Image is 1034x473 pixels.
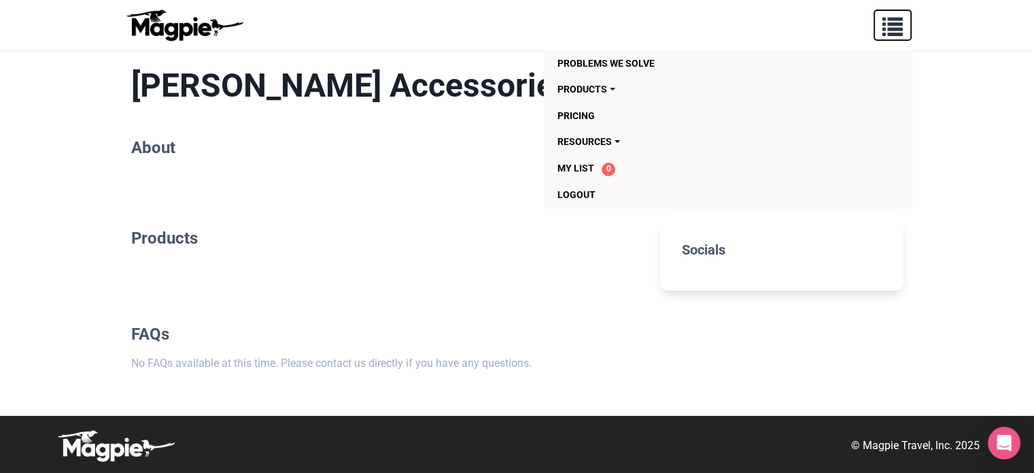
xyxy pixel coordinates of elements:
[557,163,594,174] span: My List
[557,129,742,154] a: Resources
[54,429,177,462] img: logo-white-d94fa1abed81b67a048b3d0f0ab5b955.png
[988,427,1020,459] div: Open Intercom Messenger
[557,103,742,129] a: Pricing
[557,182,742,208] a: Logout
[131,66,639,105] h1: [PERSON_NAME] Accessories
[602,163,615,176] span: 0
[131,325,639,344] h2: FAQs
[557,155,742,182] a: My List 0
[557,50,742,76] a: Problems we solve
[851,437,980,455] p: © Magpie Travel, Inc. 2025
[131,229,639,248] h2: Products
[131,138,639,158] h2: About
[123,9,245,42] img: logo-ab69f6fb50320c5b225c76a69d11143b.png
[131,355,639,372] p: No FAQs available at this time. Please contact us directly if you have any questions.
[557,76,742,102] a: Products
[682,242,881,258] h2: Socials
